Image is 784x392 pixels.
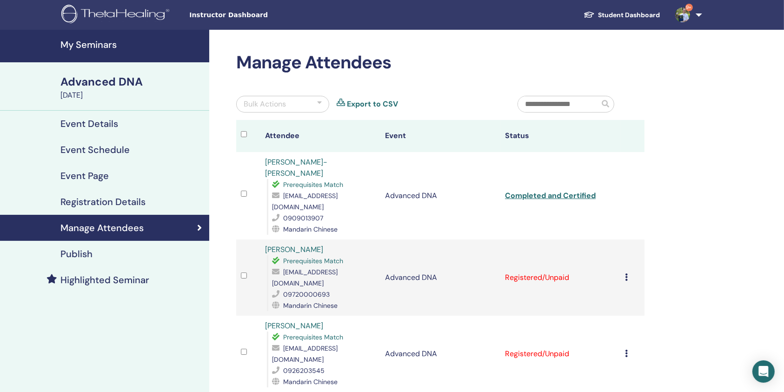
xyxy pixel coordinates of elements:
td: Advanced DNA [380,152,500,239]
td: Advanced DNA [380,316,500,392]
h4: Event Schedule [60,144,130,155]
span: Mandarin Chinese [283,378,338,386]
h4: Event Page [60,170,109,181]
h4: Event Details [60,118,118,129]
h2: Manage Attendees [236,52,644,73]
span: Mandarin Chinese [283,301,338,310]
a: Student Dashboard [576,7,668,24]
img: graduation-cap-white.svg [584,11,595,19]
div: Open Intercom Messenger [752,360,775,383]
span: [EMAIL_ADDRESS][DOMAIN_NAME] [272,192,338,211]
span: 9+ [685,4,693,11]
span: Prerequisites Match [283,180,343,189]
h4: Manage Attendees [60,222,144,233]
div: Bulk Actions [244,99,286,110]
th: Event [380,120,500,152]
span: 0909013907 [283,214,323,222]
a: Advanced DNA[DATE] [55,74,209,101]
a: Completed and Certified [505,191,596,200]
h4: Publish [60,248,93,259]
h4: Highlighted Seminar [60,274,149,286]
div: Advanced DNA [60,74,204,90]
h4: My Seminars [60,39,204,50]
span: 09720000693 [283,290,330,299]
img: logo.png [61,5,173,26]
a: [PERSON_NAME]-[PERSON_NAME] [265,157,327,178]
a: [PERSON_NAME] [265,245,323,254]
h4: Registration Details [60,196,146,207]
div: [DATE] [60,90,204,101]
span: Prerequisites Match [283,257,343,265]
span: [EMAIL_ADDRESS][DOMAIN_NAME] [272,268,338,287]
img: default.jpg [675,7,690,22]
span: [EMAIL_ADDRESS][DOMAIN_NAME] [272,344,338,364]
th: Attendee [260,120,380,152]
a: [PERSON_NAME] [265,321,323,331]
span: Prerequisites Match [283,333,343,341]
td: Advanced DNA [380,239,500,316]
span: Instructor Dashboard [189,10,329,20]
a: Export to CSV [347,99,398,110]
span: 0926203545 [283,366,325,375]
th: Status [500,120,620,152]
span: Mandarin Chinese [283,225,338,233]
